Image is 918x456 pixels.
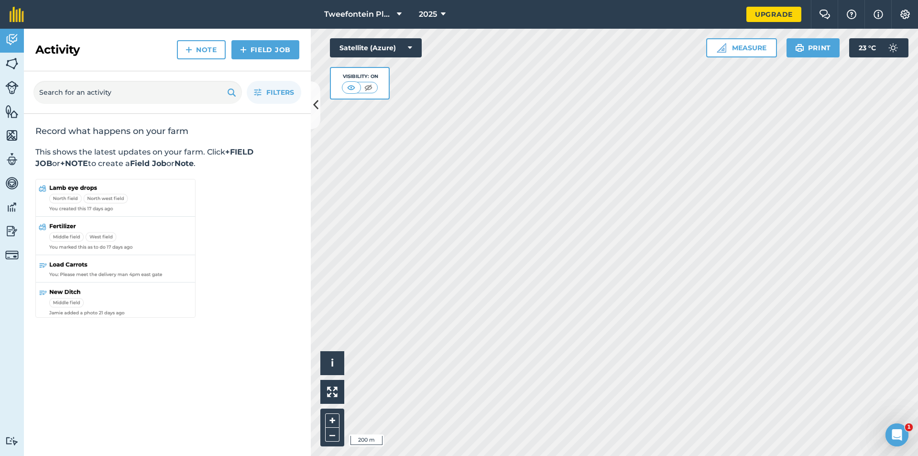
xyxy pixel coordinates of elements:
[35,42,80,57] h2: Activity
[5,104,19,119] img: svg+xml;base64,PHN2ZyB4bWxucz0iaHR0cDovL3d3dy53My5vcmcvMjAwMC9zdmciIHdpZHRoPSI1NiIgaGVpZ2h0PSI2MC...
[846,10,857,19] img: A question mark icon
[177,40,226,59] a: Note
[247,81,301,104] button: Filters
[5,81,19,94] img: svg+xml;base64,PD94bWwgdmVyc2lvbj0iMS4wIiBlbmNvZGluZz0idXRmLTgiPz4KPCEtLSBHZW5lcmF0b3I6IEFkb2JlIE...
[240,44,247,56] img: svg+xml;base64,PHN2ZyB4bWxucz0iaHR0cDovL3d3dy53My5vcmcvMjAwMC9zdmciIHdpZHRoPSIxNCIgaGVpZ2h0PSIyNC...
[331,357,334,369] span: i
[717,43,726,53] img: Ruler icon
[342,73,378,80] div: Visibility: On
[5,56,19,71] img: svg+xml;base64,PHN2ZyB4bWxucz0iaHR0cDovL3d3dy53My5vcmcvMjAwMC9zdmciIHdpZHRoPSI1NiIgaGVpZ2h0PSI2MC...
[266,87,294,98] span: Filters
[874,9,883,20] img: svg+xml;base64,PHN2ZyB4bWxucz0iaHR0cDovL3d3dy53My5vcmcvMjAwMC9zdmciIHdpZHRoPSIxNyIgaGVpZ2h0PSIxNy...
[899,10,911,19] img: A cog icon
[5,224,19,238] img: svg+xml;base64,PD94bWwgdmVyc2lvbj0iMS4wIiBlbmNvZGluZz0idXRmLTgiPz4KPCEtLSBHZW5lcmF0b3I6IEFkb2JlIE...
[362,83,374,92] img: svg+xml;base64,PHN2ZyB4bWxucz0iaHR0cDovL3d3dy53My5vcmcvMjAwMC9zdmciIHdpZHRoPSI1MCIgaGVpZ2h0PSI0MC...
[231,40,299,59] a: Field Job
[884,38,903,57] img: svg+xml;base64,PD94bWwgdmVyc2lvbj0iMS4wIiBlbmNvZGluZz0idXRmLTgiPz4KPCEtLSBHZW5lcmF0b3I6IEFkb2JlIE...
[33,81,242,104] input: Search for an activity
[859,38,876,57] span: 23 ° C
[320,351,344,375] button: i
[130,159,166,168] strong: Field Job
[849,38,908,57] button: 23 °C
[5,200,19,214] img: svg+xml;base64,PD94bWwgdmVyc2lvbj0iMS4wIiBlbmNvZGluZz0idXRmLTgiPz4KPCEtLSBHZW5lcmF0b3I6IEFkb2JlIE...
[905,423,913,431] span: 1
[325,413,339,428] button: +
[186,44,192,56] img: svg+xml;base64,PHN2ZyB4bWxucz0iaHR0cDovL3d3dy53My5vcmcvMjAwMC9zdmciIHdpZHRoPSIxNCIgaGVpZ2h0PSIyNC...
[227,87,236,98] img: svg+xml;base64,PHN2ZyB4bWxucz0iaHR0cDovL3d3dy53My5vcmcvMjAwMC9zdmciIHdpZHRoPSIxOSIgaGVpZ2h0PSIyNC...
[795,42,804,54] img: svg+xml;base64,PHN2ZyB4bWxucz0iaHR0cDovL3d3dy53My5vcmcvMjAwMC9zdmciIHdpZHRoPSIxOSIgaGVpZ2h0PSIyNC...
[327,387,338,397] img: Four arrows, one pointing top left, one top right, one bottom right and the last bottom left
[885,423,908,446] iframe: Intercom live chat
[5,152,19,167] img: svg+xml;base64,PD94bWwgdmVyc2lvbj0iMS4wIiBlbmNvZGluZz0idXRmLTgiPz4KPCEtLSBHZW5lcmF0b3I6IEFkb2JlIE...
[819,10,831,19] img: Two speech bubbles overlapping with the left bubble in the forefront
[5,436,19,445] img: svg+xml;base64,PD94bWwgdmVyc2lvbj0iMS4wIiBlbmNvZGluZz0idXRmLTgiPz4KPCEtLSBHZW5lcmF0b3I6IEFkb2JlIE...
[419,9,437,20] span: 2025
[325,428,339,442] button: –
[746,7,801,22] a: Upgrade
[706,38,777,57] button: Measure
[5,128,19,143] img: svg+xml;base64,PHN2ZyB4bWxucz0iaHR0cDovL3d3dy53My5vcmcvMjAwMC9zdmciIHdpZHRoPSI1NiIgaGVpZ2h0PSI2MC...
[5,176,19,190] img: svg+xml;base64,PD94bWwgdmVyc2lvbj0iMS4wIiBlbmNvZGluZz0idXRmLTgiPz4KPCEtLSBHZW5lcmF0b3I6IEFkb2JlIE...
[5,33,19,47] img: svg+xml;base64,PD94bWwgdmVyc2lvbj0iMS4wIiBlbmNvZGluZz0idXRmLTgiPz4KPCEtLSBHZW5lcmF0b3I6IEFkb2JlIE...
[324,9,393,20] span: Tweefontein Plaas
[345,83,357,92] img: svg+xml;base64,PHN2ZyB4bWxucz0iaHR0cDovL3d3dy53My5vcmcvMjAwMC9zdmciIHdpZHRoPSI1MCIgaGVpZ2h0PSI0MC...
[35,125,299,137] h2: Record what happens on your farm
[60,159,88,168] strong: +NOTE
[10,7,24,22] img: fieldmargin Logo
[330,38,422,57] button: Satellite (Azure)
[5,248,19,262] img: svg+xml;base64,PD94bWwgdmVyc2lvbj0iMS4wIiBlbmNvZGluZz0idXRmLTgiPz4KPCEtLSBHZW5lcmF0b3I6IEFkb2JlIE...
[35,146,299,169] p: This shows the latest updates on your farm. Click or to create a or .
[787,38,840,57] button: Print
[175,159,194,168] strong: Note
